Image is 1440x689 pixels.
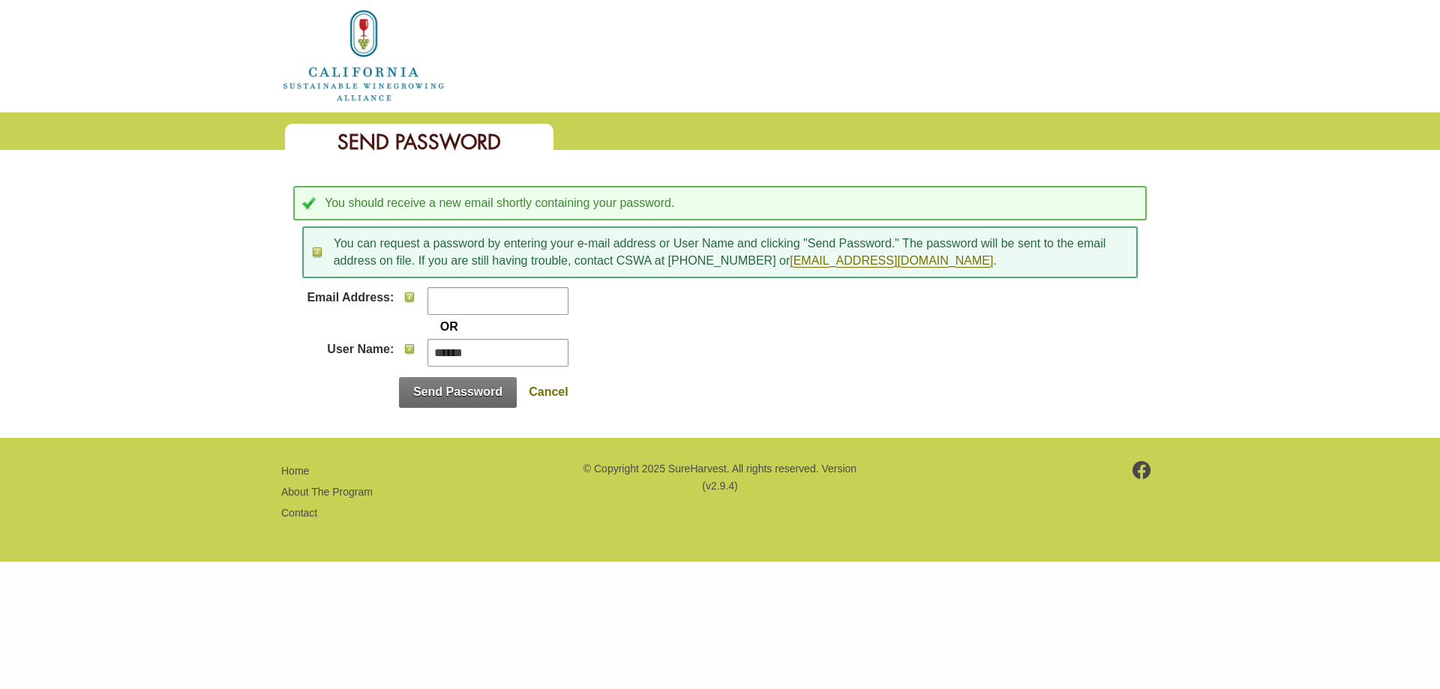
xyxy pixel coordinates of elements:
img: footer-facebook.png [1132,461,1151,479]
p: © Copyright 2025 SureHarvest. All rights reserved. Version (v2.9.4) [581,460,859,494]
a: User Name: [295,341,415,358]
a: [EMAIL_ADDRESS][DOMAIN_NAME] [790,254,993,268]
a: Contact [281,507,317,519]
a: About The Program [281,486,373,498]
a: Email Address: [295,289,415,306]
img: logo_cswa2x.png [281,7,446,103]
a: Send Password [399,377,517,408]
a: Cancel [517,377,580,407]
span: Send Password [337,129,501,155]
span: You can request a password by entering your e-mail address or User Name and clicking "Send Passwo... [334,237,1106,267]
div: OR [440,318,703,336]
a: Home [281,465,309,477]
span: You should receive a new email shortly containing your password. [325,196,674,209]
a: Home [281,48,446,61]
